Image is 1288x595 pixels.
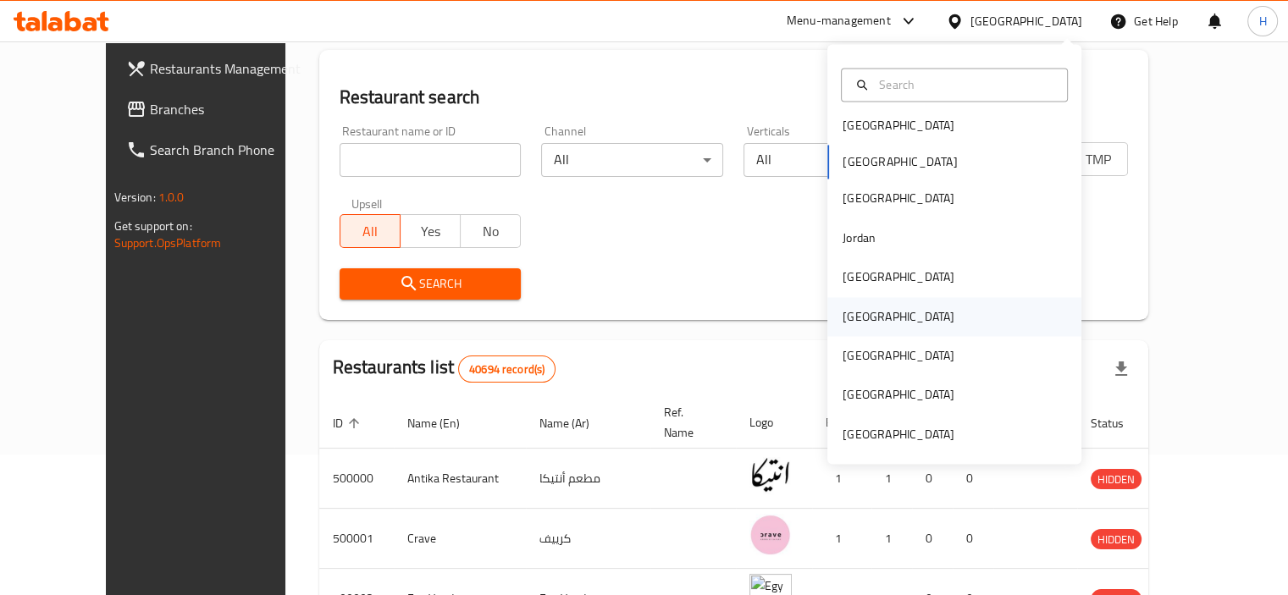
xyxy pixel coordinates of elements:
button: No [460,214,521,248]
div: [GEOGRAPHIC_DATA] [970,12,1082,30]
span: Get support on: [114,215,192,237]
th: Branches [812,397,871,449]
span: H [1258,12,1266,30]
button: Search [340,268,522,300]
td: Antika Restaurant [394,449,526,509]
th: Logo [736,397,812,449]
td: 0 [953,509,993,569]
button: TMP [1067,142,1128,176]
span: Yes [407,219,454,244]
td: مطعم أنتيكا [526,449,650,509]
div: [GEOGRAPHIC_DATA] [843,425,954,443]
div: All [541,143,723,177]
button: All [340,214,401,248]
td: Crave [394,509,526,569]
div: Total records count [458,355,556,383]
td: 500000 [319,449,394,509]
div: HIDDEN [1091,469,1142,489]
a: Support.OpsPlatform [114,232,222,254]
a: Search Branch Phone [113,129,321,170]
span: HIDDEN [1091,530,1142,549]
span: Name (En) [407,413,482,433]
img: Crave [749,514,792,556]
td: 1 [812,509,871,569]
img: Antika Restaurant [749,454,792,496]
div: [GEOGRAPHIC_DATA] [843,307,954,326]
div: All [744,143,926,177]
label: Upsell [351,197,383,209]
button: Yes [400,214,461,248]
td: 1 [871,449,912,509]
span: 1.0.0 [158,186,185,208]
div: HIDDEN [1091,529,1142,549]
a: Branches [113,89,321,129]
span: TMP [1075,147,1121,172]
div: [GEOGRAPHIC_DATA] [843,190,954,208]
div: Menu-management [787,11,891,31]
span: HIDDEN [1091,470,1142,489]
span: Search [353,273,508,295]
span: Branches [150,99,307,119]
span: 40694 record(s) [459,361,555,377]
span: All [347,219,394,244]
input: Search for restaurant name or ID.. [340,143,522,177]
td: 1 [871,509,912,569]
div: [GEOGRAPHIC_DATA] [843,116,954,135]
span: Status [1091,413,1146,433]
input: Search [872,75,1057,94]
div: [GEOGRAPHIC_DATA] [843,346,954,365]
span: No [467,219,514,244]
div: [GEOGRAPHIC_DATA] [843,268,954,287]
td: 0 [953,449,993,509]
div: Export file [1101,349,1142,389]
h2: Restaurant search [340,85,1129,110]
span: Restaurants Management [150,58,307,79]
td: 500001 [319,509,394,569]
span: Name (Ar) [539,413,611,433]
td: 1 [812,449,871,509]
span: Search Branch Phone [150,140,307,160]
h2: Restaurants list [333,355,556,383]
div: [GEOGRAPHIC_DATA] [843,386,954,405]
td: 0 [912,509,953,569]
td: كرييف [526,509,650,569]
span: ID [333,413,365,433]
span: Ref. Name [664,402,716,443]
div: Jordan [843,229,876,247]
a: Restaurants Management [113,48,321,89]
td: 0 [912,449,953,509]
span: Version: [114,186,156,208]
